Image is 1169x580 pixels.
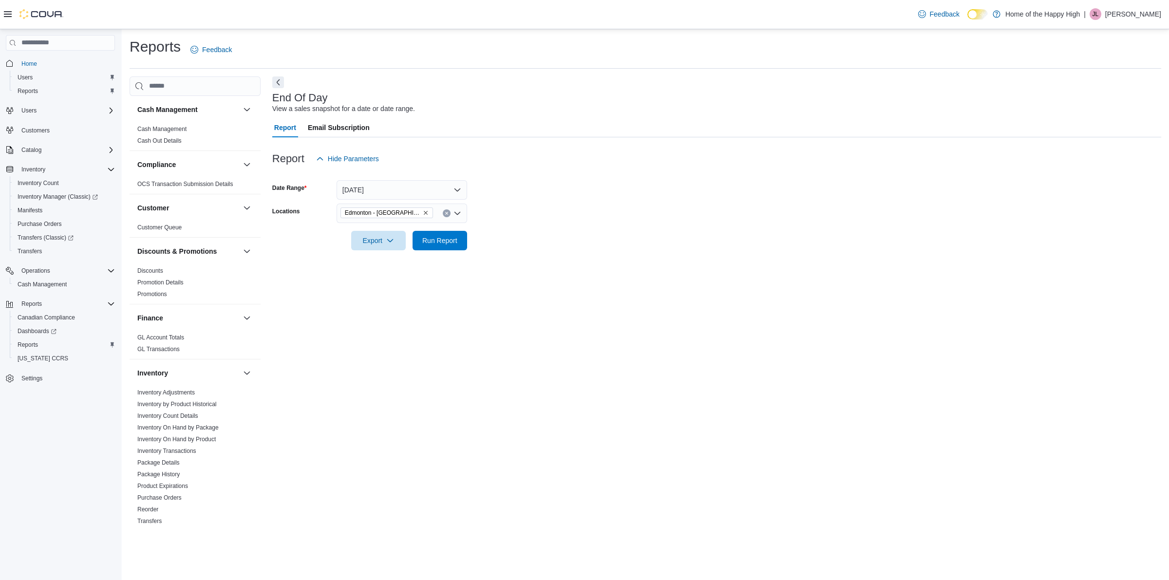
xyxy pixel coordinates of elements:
[2,123,119,137] button: Customers
[137,137,182,144] a: Cash Out Details
[14,325,60,337] a: Dashboards
[14,279,71,290] a: Cash Management
[14,325,115,337] span: Dashboards
[18,124,115,136] span: Customers
[137,181,233,187] a: OCS Transaction Submission Details
[137,400,217,408] span: Inventory by Product Historical
[930,9,960,19] span: Feedback
[241,104,253,115] button: Cash Management
[14,339,42,351] a: Reports
[18,327,57,335] span: Dashboards
[137,482,188,490] span: Product Expirations
[137,126,187,132] a: Cash Management
[130,387,261,531] div: Inventory
[272,153,304,165] h3: Report
[18,355,68,362] span: [US_STATE] CCRS
[130,265,261,304] div: Discounts & Promotions
[137,313,239,323] button: Finance
[137,267,163,275] span: Discounts
[21,267,50,275] span: Operations
[1093,8,1099,20] span: JL
[202,45,232,55] span: Feedback
[241,202,253,214] button: Customer
[130,37,181,56] h1: Reports
[137,412,198,419] a: Inventory Count Details
[137,290,167,298] span: Promotions
[18,164,115,175] span: Inventory
[137,279,184,286] a: Promotion Details
[241,312,253,324] button: Finance
[14,245,46,257] a: Transfers
[422,236,457,245] span: Run Report
[14,339,115,351] span: Reports
[137,368,239,378] button: Inventory
[18,105,40,116] button: Users
[241,245,253,257] button: Discounts & Promotions
[137,160,239,169] button: Compliance
[137,368,168,378] h3: Inventory
[10,278,119,291] button: Cash Management
[272,76,284,88] button: Next
[137,424,219,431] a: Inventory On Hand by Package
[10,244,119,258] button: Transfers
[21,166,45,173] span: Inventory
[14,205,46,216] a: Manifests
[18,206,42,214] span: Manifests
[137,412,198,420] span: Inventory Count Details
[137,494,182,502] span: Purchase Orders
[14,85,115,97] span: Reports
[1090,8,1101,20] div: Joseph Loutitt
[137,483,188,489] a: Product Expirations
[137,506,158,513] a: Reorder
[10,176,119,190] button: Inventory Count
[18,220,62,228] span: Purchase Orders
[443,209,451,217] button: Clear input
[241,159,253,170] button: Compliance
[14,72,37,83] a: Users
[137,470,180,478] span: Package History
[14,353,115,364] span: Washington CCRS
[137,346,180,353] a: GL Transactions
[18,265,54,277] button: Operations
[137,436,216,443] a: Inventory On Hand by Product
[137,313,163,323] h3: Finance
[914,4,963,24] a: Feedback
[18,179,59,187] span: Inventory Count
[137,246,217,256] h3: Discounts & Promotions
[137,224,182,231] a: Customer Queue
[14,72,115,83] span: Users
[18,298,46,310] button: Reports
[18,193,98,201] span: Inventory Manager (Classic)
[2,264,119,278] button: Operations
[10,352,119,365] button: [US_STATE] CCRS
[137,505,158,513] span: Reorder
[14,205,115,216] span: Manifests
[137,137,182,145] span: Cash Out Details
[18,373,46,384] a: Settings
[274,118,296,137] span: Report
[21,127,50,134] span: Customers
[18,105,115,116] span: Users
[18,144,115,156] span: Catalog
[14,177,115,189] span: Inventory Count
[2,143,119,157] button: Catalog
[14,218,66,230] a: Purchase Orders
[340,207,433,218] span: Edmonton - Terrace Plaza - Fire & Flower
[1084,8,1086,20] p: |
[18,372,115,384] span: Settings
[18,265,115,277] span: Operations
[18,298,115,310] span: Reports
[10,84,119,98] button: Reports
[241,367,253,379] button: Inventory
[423,210,429,216] button: Remove Edmonton - Terrace Plaza - Fire & Flower from selection in this group
[14,191,115,203] span: Inventory Manager (Classic)
[18,314,75,321] span: Canadian Compliance
[10,311,119,324] button: Canadian Compliance
[453,209,461,217] button: Open list of options
[137,160,176,169] h3: Compliance
[18,57,115,70] span: Home
[10,204,119,217] button: Manifests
